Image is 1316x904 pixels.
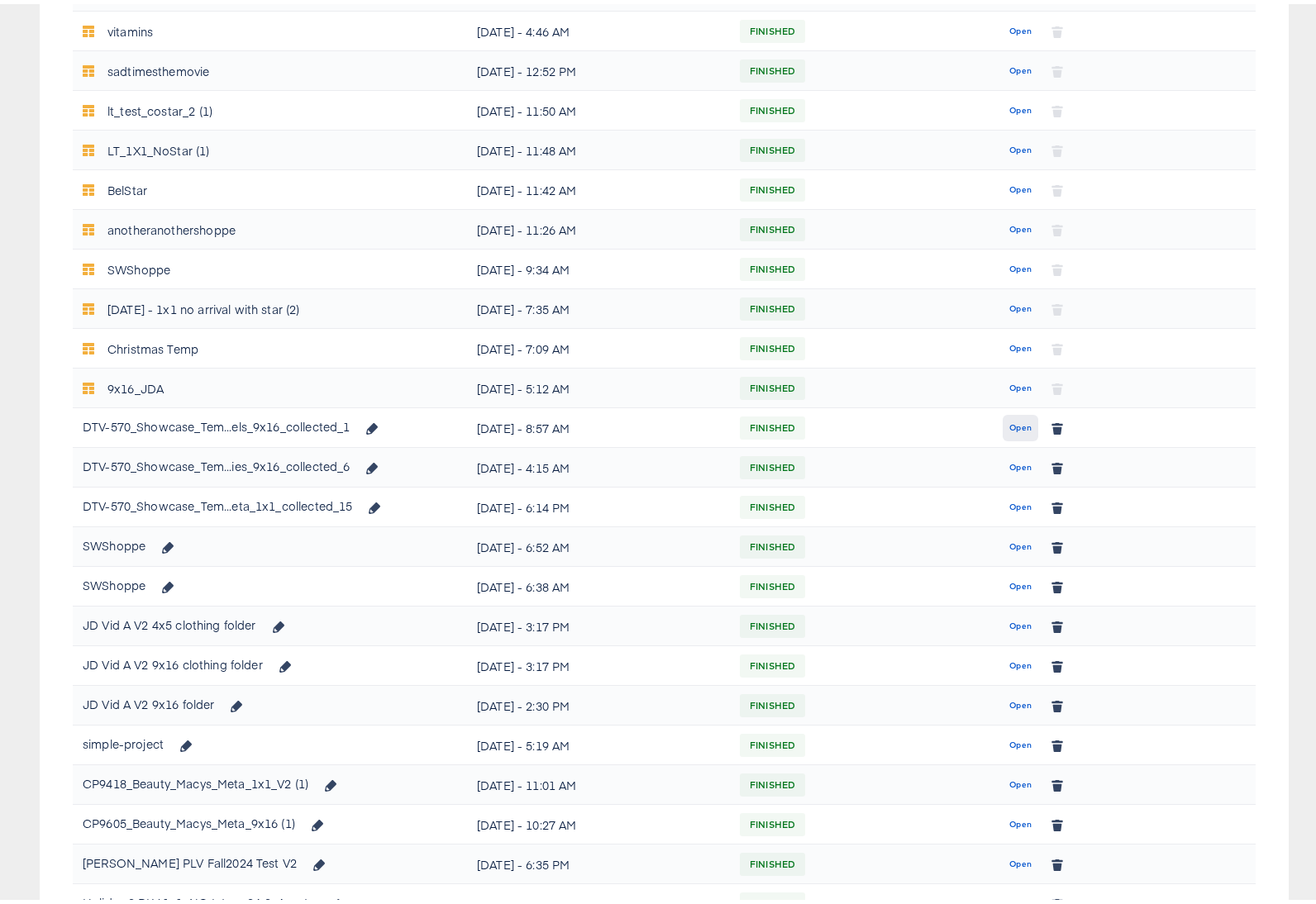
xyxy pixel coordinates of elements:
div: SWShoppe [83,528,184,556]
span: FINISHED [740,847,805,873]
div: simple-project [83,726,203,754]
span: FINISHED [740,411,805,437]
span: FINISHED [740,530,805,556]
div: 9x16_JDA [107,371,164,397]
button: Open [1003,688,1038,715]
button: Open [1003,173,1038,199]
div: LT_1X1_NoStar (1) [107,133,210,159]
span: FINISHED [740,133,805,159]
div: JD Vid A V2 9x16 folder [83,687,253,715]
span: Open [1009,694,1032,709]
span: Open [1009,258,1032,273]
div: DTV-570_Showcase_Tem...eta_1x1_collected_15 [83,488,352,515]
div: [DATE] - 11:01 AM [477,768,720,794]
span: FINISHED [740,371,805,397]
span: FINISHED [740,93,805,120]
span: FINISHED [740,807,805,834]
span: FINISHED [740,768,805,794]
span: FINISHED [740,54,805,80]
span: FINISHED [740,292,805,318]
div: [DATE] - 10:27 AM [477,807,720,834]
div: JD Vid A V2 9x16 clothing folder [83,647,301,675]
span: FINISHED [740,331,805,358]
div: [DATE] - 11:26 AM [477,212,720,239]
span: FINISHED [740,14,805,40]
div: [DATE] - 9:34 AM [477,252,720,278]
span: Open [1009,853,1032,868]
span: Open [1009,20,1032,35]
div: [DATE] - 4:15 AM [477,450,720,477]
div: sadtimesthemovie [107,54,209,80]
button: Open [1003,768,1038,794]
span: FINISHED [740,649,805,675]
span: Open [1009,456,1032,471]
div: [DATE] - 2:30 PM [477,688,720,715]
button: Open [1003,331,1038,358]
button: Open [1003,649,1038,675]
div: [DATE] - 3:17 PM [477,609,720,635]
div: SWShoppe [83,568,184,596]
button: Open [1003,252,1038,278]
span: Open [1009,496,1032,511]
span: Open [1009,297,1032,312]
div: Christmas Temp [107,331,198,358]
div: DTV-570_Showcase_Tem...ies_9x16_collected_6 [83,449,350,475]
div: [DATE] - 5:12 AM [477,371,720,397]
span: Open [1009,416,1032,431]
div: [DATE] - 7:35 AM [477,292,720,318]
button: Open [1003,609,1038,635]
button: Open [1003,450,1038,477]
span: Open [1009,337,1032,352]
button: Open [1003,292,1038,318]
span: Open [1009,99,1032,114]
div: [DATE] - 1x1 no arrival with star (2) [107,292,300,318]
div: [DATE] - 6:35 PM [477,847,720,873]
div: [DATE] - 11:50 AM [477,93,720,120]
span: FINISHED [740,252,805,278]
div: [DATE] - 6:38 AM [477,569,720,596]
button: Open [1003,133,1038,159]
div: [DATE] - 3:17 PM [477,649,720,675]
div: [DATE] - 6:52 AM [477,530,720,556]
div: vitamins [107,14,153,40]
div: [DATE] - 6:14 PM [477,490,720,516]
button: Open [1003,807,1038,834]
div: [DATE] - 5:19 AM [477,728,720,754]
button: Open [1003,54,1038,80]
div: DTV-570_Showcase_Tem...els_9x16_collected_1 [83,409,350,435]
span: FINISHED [740,609,805,635]
span: Open [1009,59,1032,74]
span: FINISHED [740,450,805,477]
span: Open [1009,813,1032,828]
button: Open [1003,14,1038,40]
button: Open [1003,212,1038,239]
div: anotheranothershoppe [107,212,236,239]
button: Open [1003,530,1038,556]
span: FINISHED [740,212,805,239]
div: [DATE] - 11:48 AM [477,133,720,159]
span: Open [1009,535,1032,550]
div: SWShoppe [107,252,170,278]
button: Open [1003,411,1038,437]
div: [DATE] - 11:42 AM [477,173,720,199]
span: Open [1009,734,1032,749]
div: [DATE] - 7:09 AM [477,331,720,358]
div: [DATE] - 4:46 AM [477,14,720,40]
button: Open [1003,93,1038,120]
div: [DATE] - 8:57 AM [477,411,720,437]
div: [PERSON_NAME] PLV Fall2024 Test V2 [83,845,336,873]
button: Open [1003,490,1038,516]
button: Open [1003,847,1038,873]
div: lt_test_costar_2 (1) [107,93,212,120]
span: FINISHED [740,688,805,715]
span: Open [1009,377,1032,392]
div: BelStar [107,173,147,199]
span: FINISHED [740,728,805,754]
span: Open [1009,773,1032,788]
span: FINISHED [740,173,805,199]
button: Open [1003,569,1038,596]
span: Open [1009,139,1032,154]
div: CP9418_Beauty_Macys_Meta_1x1_V2 (1) [83,766,347,794]
span: FINISHED [740,569,805,596]
div: CP9605_Beauty_Macys_Meta_9x16 (1) [83,806,333,834]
